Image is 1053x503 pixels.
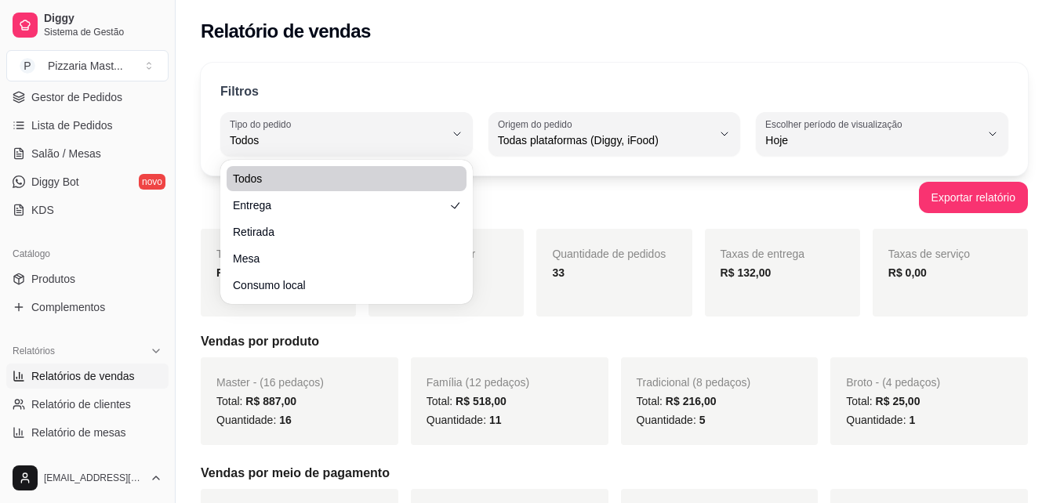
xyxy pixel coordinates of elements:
[44,26,162,38] span: Sistema de Gestão
[765,118,907,131] label: Escolher período de visualização
[637,414,706,426] span: Quantidade:
[498,118,577,131] label: Origem do pedido
[846,414,915,426] span: Quantidade:
[245,395,296,407] span: R$ 887,00
[216,248,281,260] span: Total vendido
[44,12,162,26] span: Diggy
[216,414,292,426] span: Quantidade:
[31,368,135,384] span: Relatórios de vendas
[233,277,445,293] span: Consumo local
[637,376,751,389] span: Tradicional (8 pedaços)
[876,395,920,407] span: R$ 25,00
[216,266,276,279] strong: R$ 1.778,00
[233,224,445,240] span: Retirada
[216,376,324,389] span: Master - (16 pedaços)
[427,395,507,407] span: Total:
[427,376,530,389] span: Família (12 pedaços)
[31,146,101,161] span: Salão / Mesas
[31,174,79,190] span: Diggy Bot
[233,171,445,186] span: Todos
[552,248,666,260] span: Quantidade de pedidos
[233,251,445,266] span: Mesa
[31,118,113,133] span: Lista de Pedidos
[230,118,296,131] label: Tipo do pedido
[846,395,920,407] span: Total:
[498,132,713,148] span: Todas plataformas (Diggy, iFood)
[31,271,75,287] span: Produtos
[721,266,772,279] strong: R$ 132,00
[31,396,131,412] span: Relatório de clientes
[765,132,980,148] span: Hoje
[919,182,1028,213] button: Exportar relatório
[44,472,143,484] span: [EMAIL_ADDRESS][DOMAIN_NAME]
[31,425,126,440] span: Relatório de mesas
[666,395,717,407] span: R$ 216,00
[220,82,259,101] p: Filtros
[846,376,940,389] span: Broto - (4 pedaços)
[552,266,565,279] strong: 33
[888,266,927,279] strong: R$ 0,00
[456,395,507,407] span: R$ 518,00
[888,248,970,260] span: Taxas de serviço
[230,132,445,148] span: Todos
[201,19,371,44] h2: Relatório de vendas
[31,202,54,218] span: KDS
[699,414,706,426] span: 5
[637,395,717,407] span: Total:
[6,241,169,266] div: Catálogo
[13,345,55,357] span: Relatórios
[721,248,804,260] span: Taxas de entrega
[201,332,1028,351] h5: Vendas por produto
[909,414,915,426] span: 1
[48,58,123,74] div: Pizzaria Mast ...
[20,58,35,74] span: P
[279,414,292,426] span: 16
[6,50,169,81] button: Select a team
[427,414,502,426] span: Quantidade:
[201,464,1028,483] h5: Vendas por meio de pagamento
[31,299,105,315] span: Complementos
[489,414,502,426] span: 11
[233,197,445,213] span: Entrega
[31,89,122,105] span: Gestor de Pedidos
[216,395,296,407] span: Total:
